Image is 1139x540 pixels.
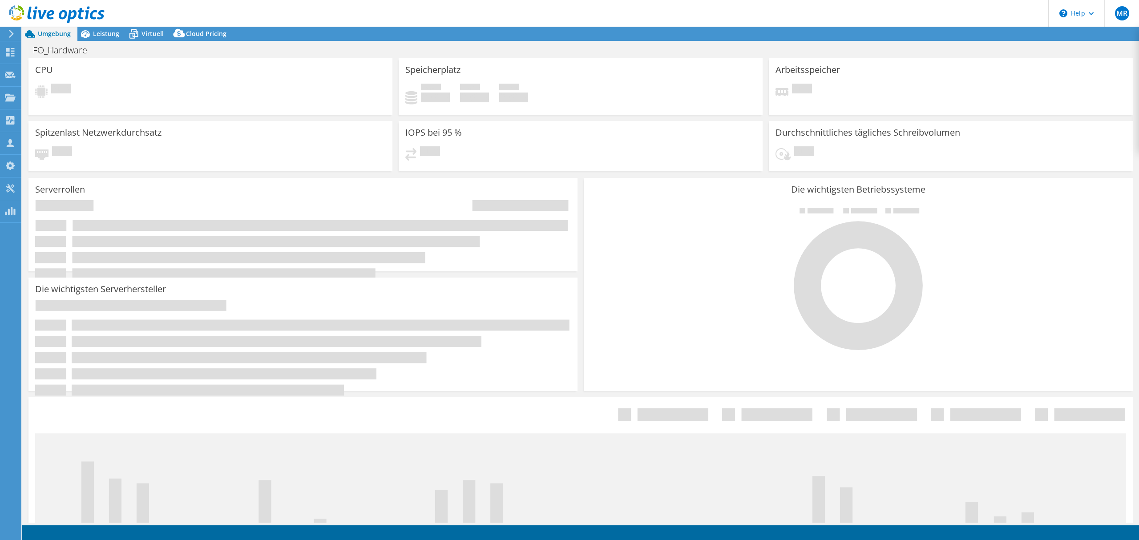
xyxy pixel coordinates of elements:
[460,84,480,93] span: Verfügbar
[35,185,85,194] h3: Serverrollen
[38,29,71,38] span: Umgebung
[35,284,166,294] h3: Die wichtigsten Serverhersteller
[35,65,53,75] h3: CPU
[590,185,1126,194] h3: Die wichtigsten Betriebssysteme
[141,29,164,38] span: Virtuell
[35,128,162,137] h3: Spitzenlast Netzwerkdurchsatz
[1059,9,1067,17] svg: \n
[405,65,460,75] h3: Speicherplatz
[29,45,101,55] h1: FO_Hardware
[460,93,489,102] h4: 0 GiB
[1115,6,1129,20] span: MR
[421,93,450,102] h4: 0 GiB
[499,93,528,102] h4: 0 GiB
[420,146,440,158] span: Ausstehend
[405,128,462,137] h3: IOPS bei 95 %
[775,128,960,137] h3: Durchschnittliches tägliches Schreibvolumen
[186,29,226,38] span: Cloud Pricing
[499,84,519,93] span: Insgesamt
[51,84,71,96] span: Ausstehend
[421,84,441,93] span: Belegt
[775,65,840,75] h3: Arbeitsspeicher
[93,29,119,38] span: Leistung
[52,146,72,158] span: Ausstehend
[792,84,812,96] span: Ausstehend
[794,146,814,158] span: Ausstehend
